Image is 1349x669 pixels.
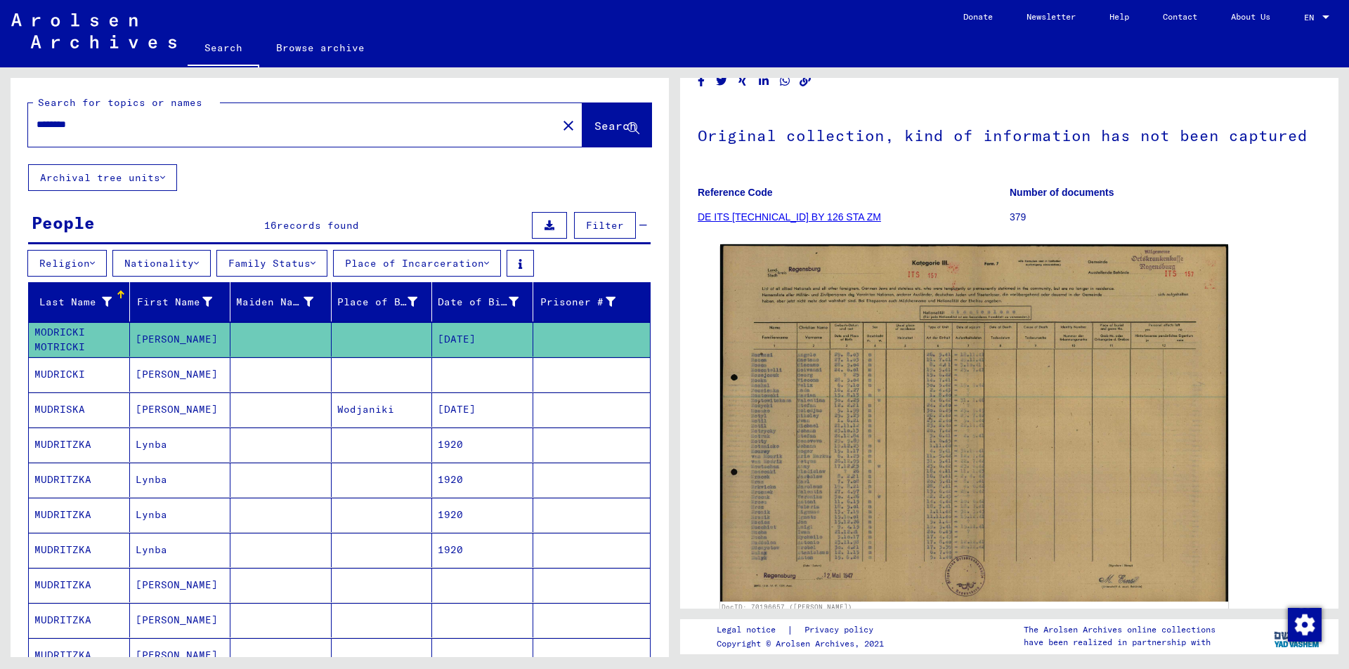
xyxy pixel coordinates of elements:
p: The Arolsen Archives online collections [1024,623,1216,636]
span: Filter [586,219,624,232]
button: Nationality [112,250,211,277]
p: have been realized in partnership with [1024,636,1216,649]
a: Browse archive [259,31,382,65]
p: 379 [1010,210,1321,225]
div: Prisoner # [539,295,616,310]
span: Search [594,119,637,133]
div: Place of Birth [337,291,436,313]
mat-header-cell: Prisoner # [533,282,651,322]
mat-cell: MUDRITZKA [29,463,130,497]
mat-cell: MUDRITZKA [29,498,130,532]
mat-cell: [PERSON_NAME] [130,322,231,357]
a: DocID: 70196657 ([PERSON_NAME]) [722,603,852,611]
mat-cell: Lynba [130,498,231,532]
div: First Name [136,295,213,310]
mat-cell: 1920 [432,463,533,497]
mat-cell: MUDRITZKA [29,428,130,462]
h1: Original collection, kind of information has not been captured [698,103,1321,165]
a: Search [188,31,259,67]
button: Share on Twitter [715,72,729,90]
mat-cell: [PERSON_NAME] [130,603,231,637]
div: People [32,210,95,235]
mat-cell: MODRICKI MOTRICKI [29,322,130,357]
mat-cell: MUDRITZKA [29,603,130,637]
mat-icon: close [560,117,577,134]
mat-header-cell: Last Name [29,282,130,322]
b: Number of documents [1010,187,1114,198]
mat-header-cell: First Name [130,282,231,322]
mat-cell: [PERSON_NAME] [130,392,231,427]
img: Change consent [1288,608,1322,642]
div: Date of Birth [438,295,519,310]
button: Search [582,103,651,147]
div: Last Name [34,295,112,310]
mat-cell: 1920 [432,533,533,567]
div: Place of Birth [337,295,418,310]
mat-cell: Lynba [130,428,231,462]
mat-cell: [DATE] [432,392,533,427]
img: 001.jpg [720,244,1228,601]
div: | [717,623,890,637]
button: Share on LinkedIn [757,72,771,90]
mat-cell: Lynba [130,533,231,567]
button: Place of Incarceration [333,250,501,277]
span: EN [1304,13,1319,22]
mat-header-cell: Maiden Name [230,282,332,322]
button: Religion [27,250,107,277]
div: Date of Birth [438,291,536,313]
mat-cell: 1920 [432,498,533,532]
button: Share on Facebook [694,72,709,90]
div: Maiden Name [236,295,313,310]
button: Share on Xing [736,72,750,90]
mat-cell: [PERSON_NAME] [130,357,231,392]
mat-header-cell: Date of Birth [432,282,533,322]
mat-cell: MUDRITZKA [29,568,130,602]
a: Legal notice [717,623,787,637]
mat-cell: 1920 [432,428,533,462]
b: Reference Code [698,187,773,198]
button: Clear [554,111,582,139]
mat-header-cell: Place of Birth [332,282,433,322]
mat-cell: [PERSON_NAME] [130,568,231,602]
button: Share on WhatsApp [778,72,793,90]
mat-label: Search for topics or names [38,96,202,109]
mat-cell: [DATE] [432,322,533,357]
span: 16 [264,219,277,232]
p: Copyright © Arolsen Archives, 2021 [717,637,890,650]
button: Filter [574,212,636,239]
mat-cell: MUDRISKA [29,392,130,427]
mat-cell: Wodjaniki [332,392,433,427]
button: Copy link [798,72,813,90]
mat-cell: MUDRICKI [29,357,130,392]
button: Family Status [216,250,327,277]
button: Archival tree units [28,164,177,191]
img: Arolsen_neg.svg [11,13,176,48]
span: records found [277,219,359,232]
img: yv_logo.png [1271,618,1324,654]
mat-cell: Lynba [130,463,231,497]
div: First Name [136,291,230,313]
mat-cell: MUDRITZKA [29,533,130,567]
div: Prisoner # [539,291,634,313]
div: Last Name [34,291,129,313]
div: Maiden Name [236,291,331,313]
a: Privacy policy [793,623,890,637]
a: DE ITS [TECHNICAL_ID] BY 126 STA ZM [698,211,881,223]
